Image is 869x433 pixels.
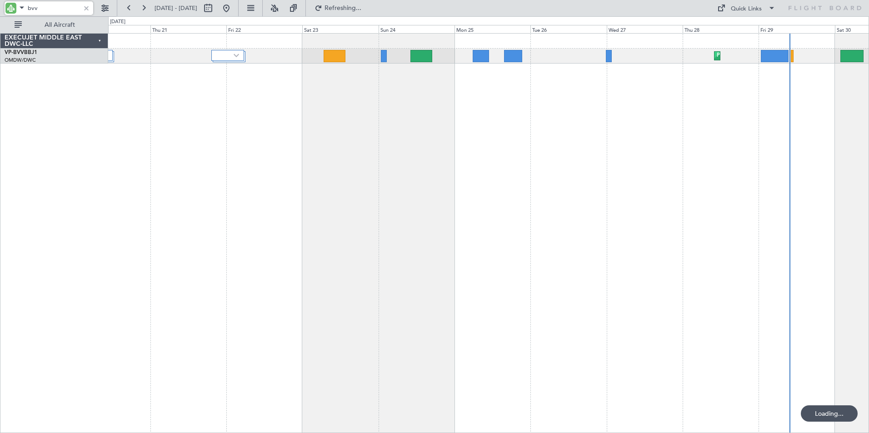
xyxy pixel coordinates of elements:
div: Tue 26 [530,25,606,33]
div: Planned Maint Dubai (Al Maktoum Intl) [717,49,806,63]
div: Loading... [801,405,858,422]
span: All Aircraft [24,22,96,28]
button: All Aircraft [10,18,99,32]
div: Fri 22 [226,25,302,33]
div: Thu 28 [683,25,759,33]
button: Quick Links [713,1,780,15]
div: [DATE] [110,18,125,26]
a: VP-BVVBBJ1 [5,50,37,55]
div: Sun 24 [379,25,454,33]
div: Fri 29 [759,25,834,33]
div: Sat 23 [302,25,378,33]
input: A/C (Reg. or Type) [28,1,80,15]
button: Refreshing... [310,1,365,15]
span: [DATE] - [DATE] [155,4,197,12]
span: Refreshing... [324,5,362,11]
div: Wed 27 [607,25,683,33]
img: arrow-gray.svg [234,54,239,57]
div: Wed 20 [74,25,150,33]
a: OMDW/DWC [5,57,36,64]
div: Quick Links [731,5,762,14]
div: Mon 25 [454,25,530,33]
span: VP-BVV [5,50,24,55]
div: Thu 21 [150,25,226,33]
